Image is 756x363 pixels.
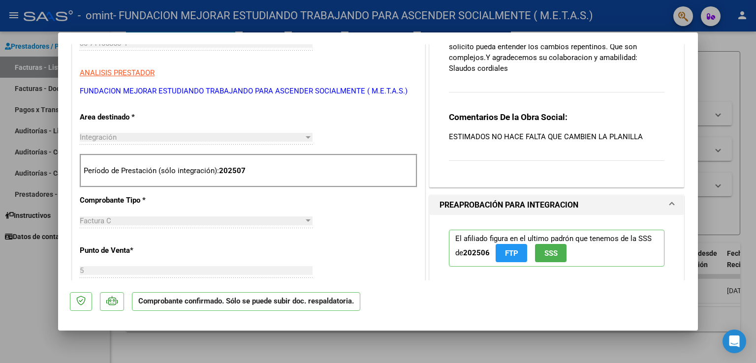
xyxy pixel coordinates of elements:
span: FTP [505,249,518,258]
p: Area destinado * [80,112,181,123]
p: El afiliado figura en el ultimo padrón que tenemos de la SSS de [449,230,664,267]
button: FTP [496,244,527,262]
strong: Comentarios De la Obra Social: [449,112,567,122]
p: ESTIMADOS NO HACE FALTA QUE CAMBIEN LA PLANILLA [449,131,664,142]
p: FUNDACION MEJORAR ESTUDIANDO TRABAJANDO PARA ASCENDER SOCIALMENTE ( M.E.T.A.S.) [80,86,417,97]
strong: 202506 [463,248,490,257]
span: Integración [80,133,117,142]
p: Comprobante confirmado. Sólo se puede subir doc. respaldatoria. [132,292,360,311]
strong: 202507 [219,166,246,175]
span: ANALISIS PRESTADOR [80,68,155,77]
p: Comprobante Tipo * [80,195,181,206]
span: SSS [544,249,558,258]
p: Punto de Venta [80,245,181,256]
h1: PREAPROBACIÓN PARA INTEGRACION [440,199,578,211]
button: SSS [535,244,567,262]
div: Open Intercom Messenger [723,330,746,353]
span: Factura C [80,216,111,225]
p: Período de Prestación (sólo integración): [84,165,413,177]
mat-expansion-panel-header: PREAPROBACIÓN PARA INTEGRACION [430,195,684,215]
